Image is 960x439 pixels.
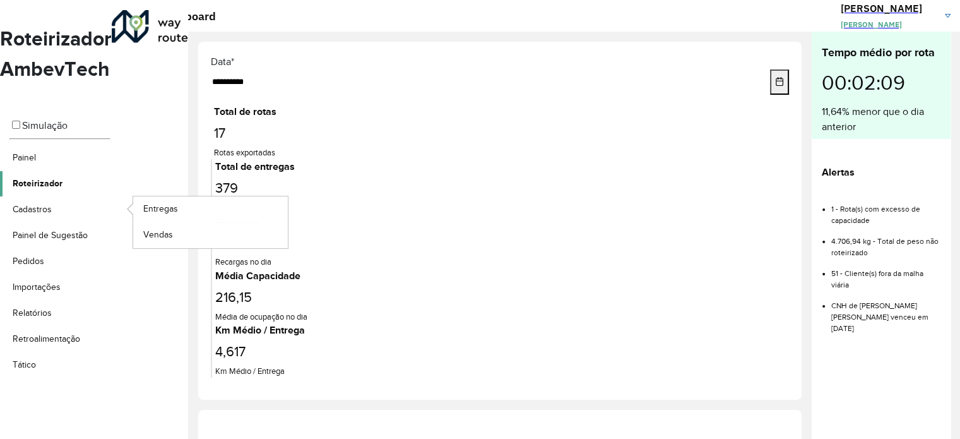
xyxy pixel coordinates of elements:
h3: [PERSON_NAME] [841,1,935,16]
div: Km Médio / Entrega [215,365,786,378]
li: CNH de [PERSON_NAME] [PERSON_NAME] venceu em [DATE] [831,291,940,334]
span: Relatórios [13,306,52,320]
label: Data [211,56,234,67]
span: Roteirizador [13,177,62,190]
li: 1 - Rota(s) com excesso de capacidade [831,194,940,226]
div: 4,617 [215,338,786,365]
span: Cadastros [13,203,52,216]
div: 216,15 [215,284,786,311]
span: [PERSON_NAME] [841,20,902,29]
span: Pedidos [13,255,44,268]
button: Choose Date [770,69,789,95]
div: Média Capacidade [215,268,786,284]
span: Entregas [143,202,178,215]
div: Total de entregas [215,159,786,174]
span: Vendas [143,228,173,241]
span: Importações [13,280,61,294]
a: Vendas [133,222,288,248]
div: Rotas exportadas [214,147,786,159]
a: Entregas [133,196,288,222]
span: Tático [13,358,36,371]
span: Retroalimentação [13,332,80,346]
div: 00:02:09 [822,61,940,104]
a: [PERSON_NAME][PERSON_NAME] [841,1,960,31]
li: 51 - Cliente(s) fora da malha viária [831,258,940,291]
div: 11,64% menor que o dia anterior [822,104,940,135]
div: Tempo médio por rota [822,44,940,61]
span: Painel de Sugestão [13,229,88,242]
div: 4 [215,229,786,256]
span: Painel [13,151,36,164]
div: Recargas no dia [215,256,786,268]
div: Média de ocupação no dia [215,311,786,323]
div: Entregas exportadas [215,201,786,214]
div: Recargas [215,213,786,229]
li: 4.706,94 kg - Total de peso não roteirizado [831,226,940,258]
div: Km Médio / Entrega [215,323,786,338]
div: 17 [214,119,786,147]
div: 379 [215,174,786,201]
label: Simulação [22,120,68,131]
h4: Alertas [822,165,940,180]
div: Total de rotas [214,104,786,119]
